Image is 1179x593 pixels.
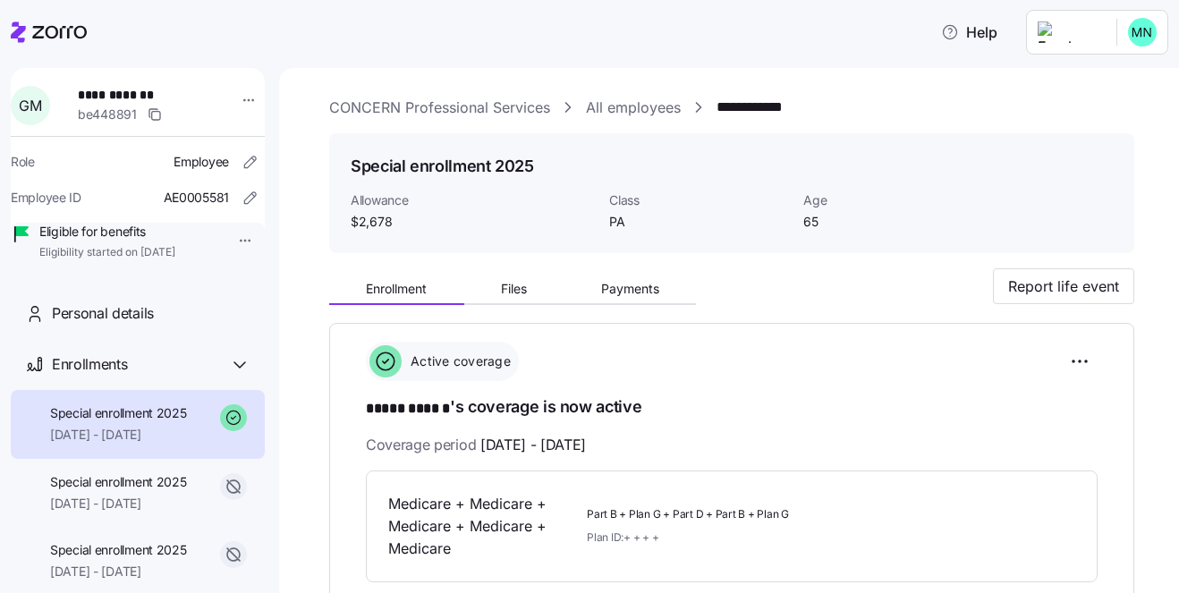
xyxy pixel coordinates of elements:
span: Medicare + Medicare + Medicare + Medicare + Medicare [388,493,573,559]
button: Help [927,14,1012,50]
span: Help [941,21,997,43]
span: [DATE] - [DATE] [50,563,187,580]
img: Employer logo [1038,21,1102,43]
span: Employee ID [11,189,81,207]
span: Employee [174,153,229,171]
span: Age [803,191,983,209]
span: Enrollments [52,353,127,376]
span: G M [19,98,41,113]
span: be448891 [78,106,137,123]
h1: 's coverage is now active [366,395,1098,420]
span: Eligible for benefits [39,223,175,241]
button: Report life event [993,268,1134,304]
span: Special enrollment 2025 [50,404,187,422]
span: Allowance [351,191,595,209]
span: Enrollment [366,283,427,295]
a: All employees [586,97,681,119]
span: Active coverage [405,352,511,370]
span: PA [609,213,789,231]
img: b0ee0d05d7ad5b312d7e0d752ccfd4ca [1128,18,1157,47]
span: Eligibility started on [DATE] [39,245,175,260]
h1: Special enrollment 2025 [351,155,534,177]
span: [DATE] - [DATE] [480,434,586,456]
span: Special enrollment 2025 [50,473,187,491]
span: 65 [803,213,983,231]
span: Files [501,283,527,295]
span: Payments [601,283,659,295]
span: [DATE] - [DATE] [50,495,187,513]
span: Part B + Plan G + Part D + Part B + Plan G [587,507,900,522]
span: Role [11,153,35,171]
a: CONCERN Professional Services [329,97,550,119]
span: Report life event [1008,275,1119,297]
span: [DATE] - [DATE] [50,426,187,444]
span: AE0005581 [164,189,229,207]
span: Special enrollment 2025 [50,541,187,559]
span: Plan ID: + + + + [587,529,658,545]
span: $2,678 [351,213,595,231]
span: Class [609,191,789,209]
span: Coverage period [366,434,586,456]
span: Personal details [52,302,154,325]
